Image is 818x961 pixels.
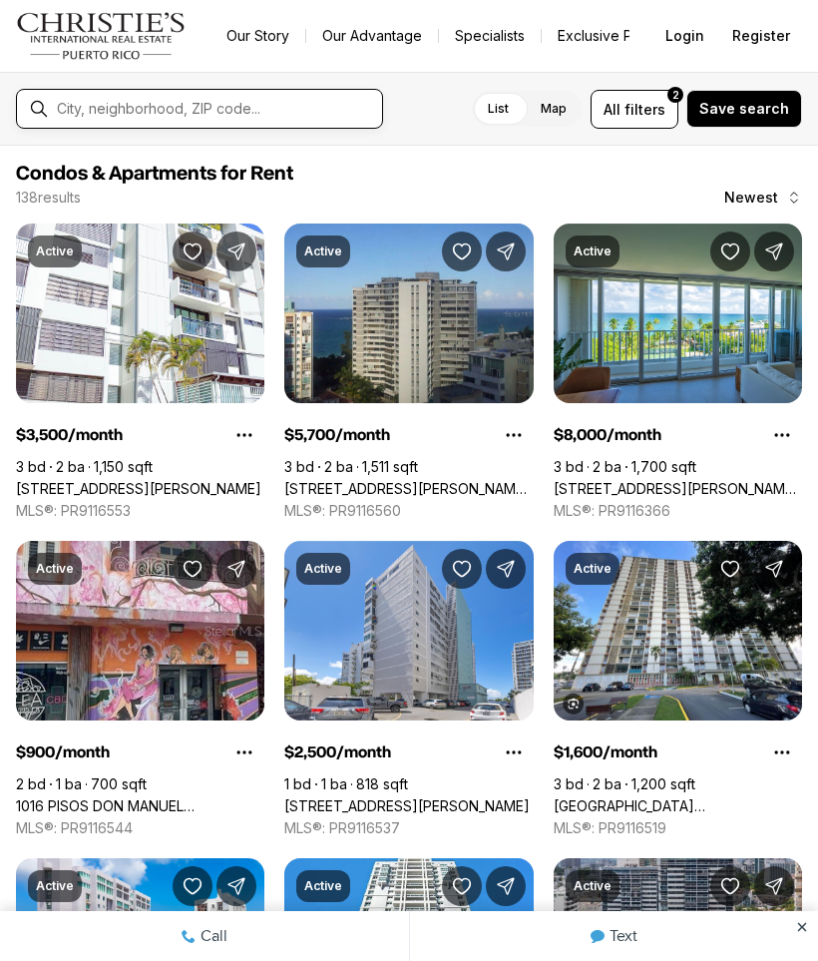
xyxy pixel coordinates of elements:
[686,90,802,128] button: Save search
[494,732,534,772] button: Property options
[710,866,750,906] button: Save Property: 1485 ASHFORD #1D
[284,797,530,815] a: 14 CALLE MARSEILLES, SAN JUAN PR, 00907
[173,866,212,906] button: Save Property: 15 CALLE TAFT #802
[542,22,708,50] a: Exclusive Properties
[284,480,533,498] a: 1 TAFT STREET #2-E, SAN JUAN PR, 00911
[306,22,438,50] a: Our Advantage
[173,549,212,589] button: Save Property: 1016 PISOS DON MANUEL PONCE DE LEON #8
[754,549,794,589] button: Share Property
[494,415,534,455] button: Property options
[216,549,256,589] button: Share Property
[574,878,612,894] p: Active
[712,178,814,218] button: Newest
[16,12,187,60] img: logo
[304,243,342,259] p: Active
[210,22,305,50] a: Our Story
[442,866,482,906] button: Save Property: 305 CALLE VILLAMIL #905
[762,415,802,455] button: Property options
[554,480,802,498] a: 2305 CALLE LAUREL #8, SAN JUAN PR, 00913
[439,22,541,50] a: Specialists
[710,549,750,589] button: Save Property: 500 CALLE GUAYANILLA #1001
[624,99,665,120] span: filters
[591,90,678,129] button: Allfilters2
[720,16,802,56] button: Register
[224,415,264,455] button: Property options
[724,190,778,206] span: Newest
[16,480,261,498] a: 702 CALLE UNION #301, SAN JUAN PR, 00907
[672,87,679,103] span: 2
[604,99,620,120] span: All
[16,190,81,206] p: 138 results
[486,232,526,271] button: Share Property
[442,549,482,589] button: Save Property: 14 CALLE MARSEILLES
[16,164,293,184] span: Condos & Apartments for Rent
[574,243,612,259] p: Active
[216,866,256,906] button: Share Property
[486,549,526,589] button: Share Property
[216,232,256,271] button: Share Property
[554,797,802,815] a: 500 CALLE GUAYANILLA #1001, SAN JUAN PR, 00923
[16,797,264,815] a: 1016 PISOS DON MANUEL PONCE DE LEON #8, SAN JUAN PR, 00925
[710,232,750,271] button: Save Property: 2305 CALLE LAUREL #8
[224,732,264,772] button: Property options
[36,243,74,259] p: Active
[36,878,74,894] p: Active
[665,28,704,44] span: Login
[754,866,794,906] button: Share Property
[699,101,789,117] span: Save search
[653,16,716,56] button: Login
[304,561,342,577] p: Active
[173,232,212,271] button: Save Property: 702 CALLE UNION #301
[472,91,525,127] label: List
[442,232,482,271] button: Save Property: 1 TAFT STREET #2-E
[754,232,794,271] button: Share Property
[762,732,802,772] button: Property options
[574,561,612,577] p: Active
[525,91,583,127] label: Map
[732,28,790,44] span: Register
[36,561,74,577] p: Active
[304,878,342,894] p: Active
[486,866,526,906] button: Share Property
